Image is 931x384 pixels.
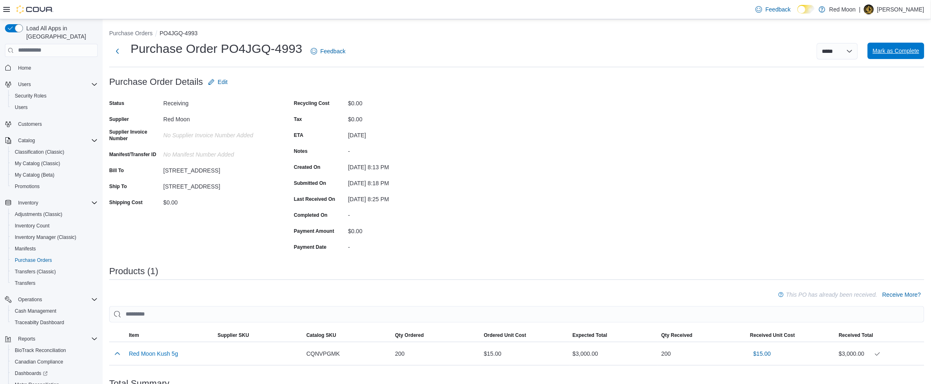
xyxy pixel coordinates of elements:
span: Users [15,80,98,89]
span: Inventory [18,200,38,206]
button: Purchase Orders [8,254,101,266]
button: Operations [15,295,46,304]
button: Cash Management [8,305,101,317]
div: 200 [658,345,747,362]
div: [DATE] 8:18 PM [348,177,458,186]
p: This PO has already been received. [786,290,878,300]
button: Transfers (Classic) [8,266,101,277]
h1: Purchase Order PO4JGQ-4993 [131,41,303,57]
a: Transfers [11,278,39,288]
span: Dashboards [15,370,48,377]
span: Supplier SKU [218,332,249,339]
a: Manifests [11,244,39,254]
label: Payment Amount [294,228,334,234]
div: $0.00 [163,196,273,206]
div: $0.00 [348,113,458,123]
nav: An example of EuiBreadcrumbs [109,29,924,39]
span: My Catalog (Beta) [15,172,55,178]
span: Inventory Manager (Classic) [11,232,98,242]
span: Home [18,65,31,71]
span: Reports [15,334,98,344]
a: Traceabilty Dashboard [11,318,67,327]
div: [DATE] [348,129,458,139]
button: My Catalog (Beta) [8,169,101,181]
span: Mark as Complete [873,47,920,55]
span: Promotions [11,182,98,191]
button: Next [109,43,126,59]
button: Inventory Count [8,220,101,232]
button: My Catalog (Classic) [8,158,101,169]
a: My Catalog (Beta) [11,170,58,180]
label: Completed On [294,212,328,218]
span: Feedback [766,5,791,14]
span: Traceabilty Dashboard [11,318,98,327]
h3: Products (1) [109,266,158,276]
div: Receiving [163,97,273,107]
h3: Purchase Order Details [109,77,203,87]
button: Red Moon Kush 5g [129,350,178,357]
span: Traceabilty Dashboard [15,319,64,326]
span: BioTrack Reconciliation [11,345,98,355]
span: Item [129,332,139,339]
button: Mark as Complete [868,43,924,59]
label: ETA [294,132,303,139]
button: Received Unit Cost [747,329,836,342]
button: Customers [2,118,101,130]
button: Home [2,62,101,74]
img: Cova [16,5,53,14]
label: Payment Date [294,244,326,250]
div: [STREET_ADDRESS] [163,164,273,174]
button: Transfers [8,277,101,289]
span: Promotions [15,183,40,190]
span: Catalog [15,136,98,145]
label: Bill To [109,167,124,174]
button: Edit [205,74,231,90]
button: Users [2,79,101,90]
button: Users [15,80,34,89]
button: Security Roles [8,90,101,102]
span: Security Roles [15,93,46,99]
span: Expected Total [573,332,607,339]
button: Promotions [8,181,101,192]
span: Load All Apps in [GEOGRAPHIC_DATA] [23,24,98,41]
button: Purchase Orders [109,30,153,36]
div: $3,000.00 [839,349,921,359]
label: Status [109,100,124,107]
a: Transfers (Classic) [11,267,59,277]
label: Shipping Cost [109,199,142,206]
label: Notes [294,148,307,155]
label: Supplier [109,116,129,123]
span: Ordered Unit Cost [484,332,526,339]
span: Transfers (Classic) [11,267,98,277]
a: Home [15,63,34,73]
div: Chris Jan [864,5,874,14]
a: Inventory Count [11,221,53,231]
span: Operations [18,296,42,303]
span: Manifests [11,244,98,254]
button: Received Total [836,329,924,342]
div: No Supplier Invoice Number added [163,129,273,139]
span: Customers [18,121,42,127]
span: Catalog [18,137,35,144]
span: Purchase Orders [15,257,52,264]
label: Tax [294,116,302,123]
button: Item [126,329,214,342]
span: Inventory Count [15,223,50,229]
span: Receive More? [883,291,921,299]
label: Recycling Cost [294,100,330,107]
span: Catalog SKU [306,332,336,339]
span: Classification (Classic) [15,149,64,155]
button: BioTrack Reconciliation [8,345,101,356]
a: Inventory Manager (Classic) [11,232,80,242]
span: Inventory [15,198,98,208]
div: 200 [392,345,481,362]
button: Adjustments (Classic) [8,209,101,220]
button: Catalog [2,135,101,146]
span: Canadian Compliance [15,359,63,365]
button: Expected Total [569,329,658,342]
span: Adjustments (Classic) [11,209,98,219]
a: Classification (Classic) [11,147,68,157]
span: Users [15,104,28,111]
span: Inventory Manager (Classic) [15,234,76,241]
